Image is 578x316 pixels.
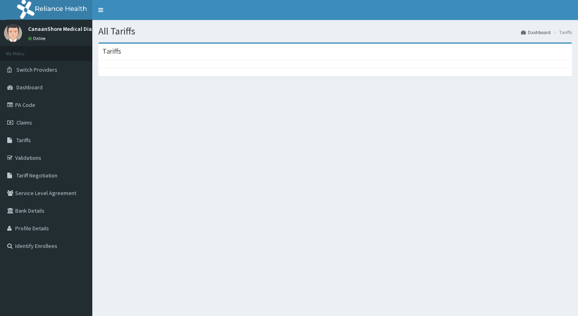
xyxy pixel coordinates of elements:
[28,26,114,32] p: CanaanShore Medical Diagnostics
[521,29,551,36] a: Dashboard
[16,172,57,179] span: Tariff Negotiation
[98,26,572,36] h1: All Tariffs
[16,66,57,73] span: Switch Providers
[16,84,43,91] span: Dashboard
[552,29,572,36] li: Tariffs
[16,119,32,126] span: Claims
[16,137,31,144] span: Tariffs
[28,36,47,41] a: Online
[102,48,121,55] h3: Tariffs
[4,24,22,42] img: User Image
